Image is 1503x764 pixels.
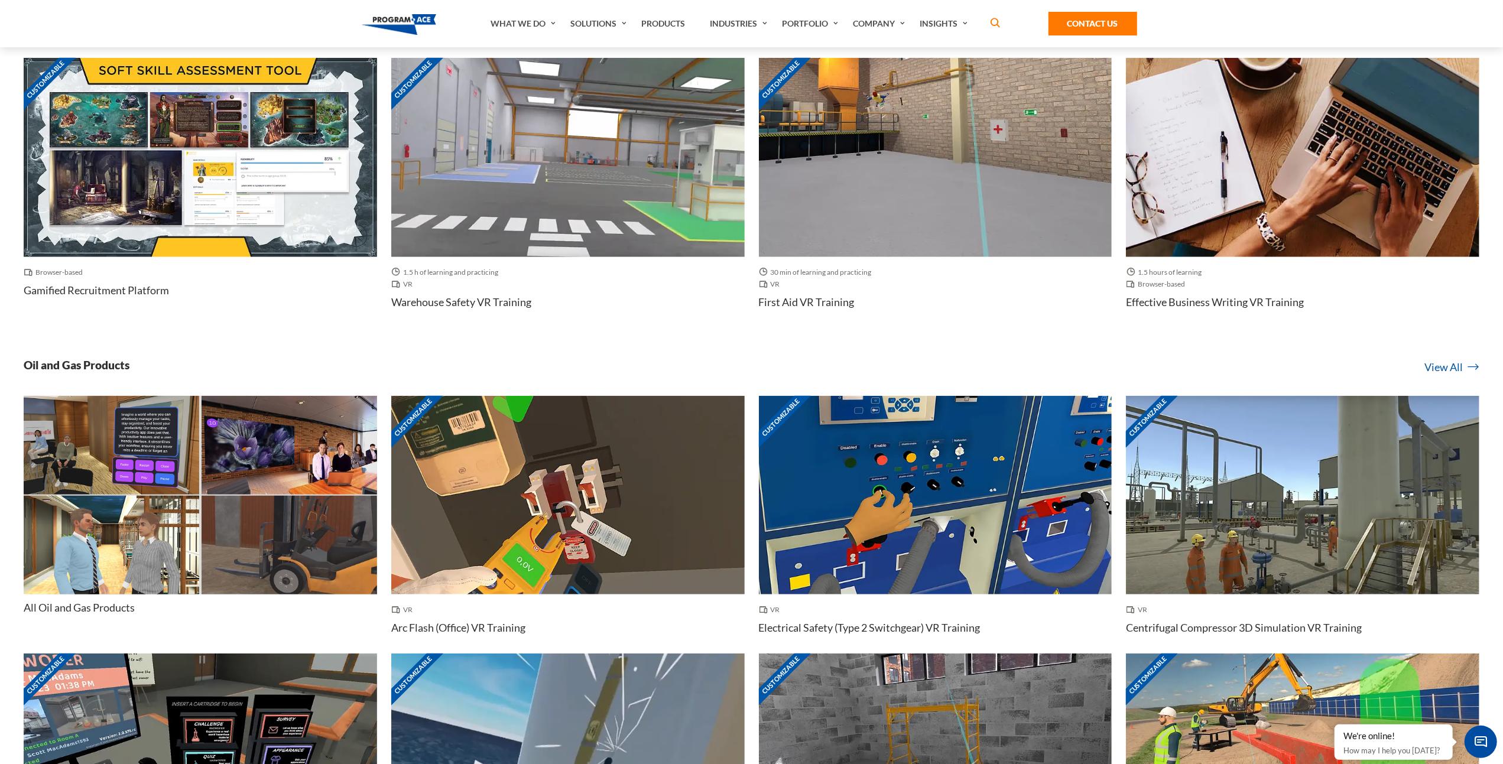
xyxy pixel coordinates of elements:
[362,14,437,35] img: Program-Ace
[759,266,877,278] span: 30 min of learning and practicing
[759,396,1112,594] img: Thumbnail - Electrical Safety (Type 2 Switchgear) VR Training
[383,50,443,110] span: Customizable
[759,620,981,635] h4: Electrical Safety (Type 2 Switchgear) VR Training
[383,645,443,706] span: Customizable
[24,357,129,372] h3: Oil and Gas Products
[751,388,811,448] span: Customizable
[1126,266,1206,278] span: 1.5 hours of learning
[1424,359,1479,375] a: View All
[391,396,745,594] img: Thumbnail - Arc Flash (Office) VR Training
[391,604,417,616] span: VR
[1126,278,1190,290] span: Browser-based
[24,496,199,594] img: Thumbnail - Business networking VR Training
[24,600,135,615] h4: All Oil and Gas Products
[1126,58,1479,327] a: Thumbnail - Effective business writing VR Training 1.5 hours of learning Browser-based Effective ...
[1465,726,1497,758] span: Chat Widget
[751,50,811,110] span: Customizable
[1126,396,1479,654] a: Customizable Thumbnail - Centrifugal Compressor 3D Simulation VR Training VR Centrifugal Compress...
[24,283,169,298] h4: Gamified recruitment platform
[759,604,785,616] span: VR
[15,645,76,706] span: Customizable
[391,396,745,654] a: Customizable Thumbnail - Arc Flash (Office) VR Training VR Arc Flash (Office) VR Training
[24,266,87,278] span: Browser-based
[1126,396,1479,594] img: Thumbnail - Centrifugal Compressor 3D Simulation VR Training
[202,396,377,495] img: Thumbnail - Impromptu speaking VR Training
[1118,645,1178,706] span: Customizable
[759,278,785,290] span: VR
[1126,604,1152,616] span: VR
[391,58,745,256] img: Thumbnail - Warehouse Safety VR Training
[15,50,76,110] span: Customizable
[759,58,1112,256] img: Thumbnail - First Aid VR Training
[1126,295,1304,310] h4: Effective business writing VR Training
[751,645,811,706] span: Customizable
[759,396,1112,654] a: Customizable Thumbnail - Electrical Safety (Type 2 Switchgear) VR Training VR Electrical Safety (...
[1048,12,1137,35] a: Contact Us
[1126,620,1362,635] h4: Centrifugal Compressor 3D Simulation VR Training
[1343,730,1444,742] div: We're online!
[24,58,377,316] a: Customizable Thumbnail - Gamified recruitment platform Browser-based Gamified recruitment platform
[391,295,531,310] h4: Warehouse Safety VR Training
[391,266,503,278] span: 1.5 h of learning and practicing
[1118,388,1178,448] span: Customizable
[1126,58,1479,256] img: Thumbnail - Effective business writing VR Training
[24,396,377,638] a: Thumbnail - How to memorize a speech VR Training Thumbnail - Impromptu speaking VR Training Thumb...
[383,388,443,448] span: Customizable
[391,620,525,635] h4: Arc Flash (Office) VR Training
[759,58,1112,327] a: Customizable Thumbnail - First Aid VR Training 30 min of learning and practicing VR First Aid VR ...
[24,396,199,495] img: Thumbnail - How to memorize a speech VR Training
[202,496,377,594] img: Thumbnail - Forklift Pre-Operational Inspection VR Training
[1343,743,1444,758] p: How may I help you [DATE]?
[24,58,377,256] img: Thumbnail - Gamified recruitment platform
[759,295,855,310] h4: First Aid VR Training
[391,278,417,290] span: VR
[391,58,745,327] a: Customizable Thumbnail - Warehouse Safety VR Training 1.5 h of learning and practicing VR Warehou...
